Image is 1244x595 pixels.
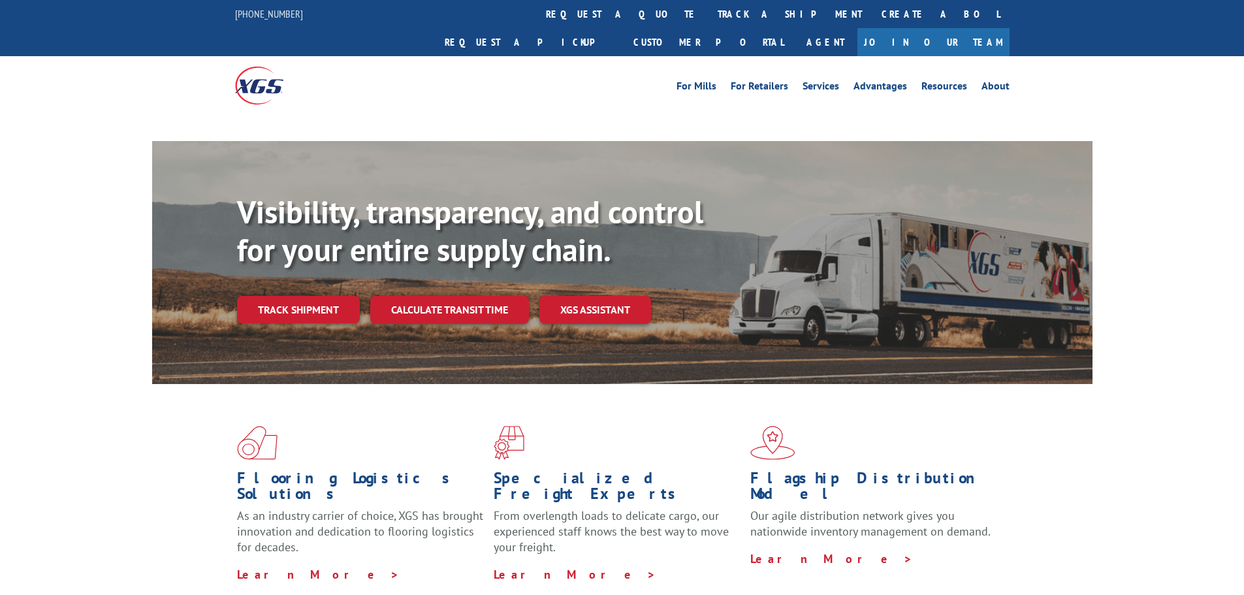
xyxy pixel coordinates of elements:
[237,508,483,555] span: As an industry carrier of choice, XGS has brought innovation and dedication to flooring logistics...
[237,296,360,323] a: Track shipment
[803,81,839,95] a: Services
[677,81,716,95] a: For Mills
[750,508,991,539] span: Our agile distribution network gives you nationwide inventory management on demand.
[494,426,524,460] img: xgs-icon-focused-on-flooring-red
[731,81,788,95] a: For Retailers
[857,28,1010,56] a: Join Our Team
[237,191,703,270] b: Visibility, transparency, and control for your entire supply chain.
[981,81,1010,95] a: About
[370,296,529,324] a: Calculate transit time
[235,7,303,20] a: [PHONE_NUMBER]
[624,28,793,56] a: Customer Portal
[435,28,624,56] a: Request a pickup
[237,470,484,508] h1: Flooring Logistics Solutions
[494,470,741,508] h1: Specialized Freight Experts
[494,508,741,566] p: From overlength loads to delicate cargo, our experienced staff knows the best way to move your fr...
[237,567,400,582] a: Learn More >
[750,551,913,566] a: Learn More >
[494,567,656,582] a: Learn More >
[750,470,997,508] h1: Flagship Distribution Model
[237,426,278,460] img: xgs-icon-total-supply-chain-intelligence-red
[921,81,967,95] a: Resources
[750,426,795,460] img: xgs-icon-flagship-distribution-model-red
[793,28,857,56] a: Agent
[539,296,651,324] a: XGS ASSISTANT
[853,81,907,95] a: Advantages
